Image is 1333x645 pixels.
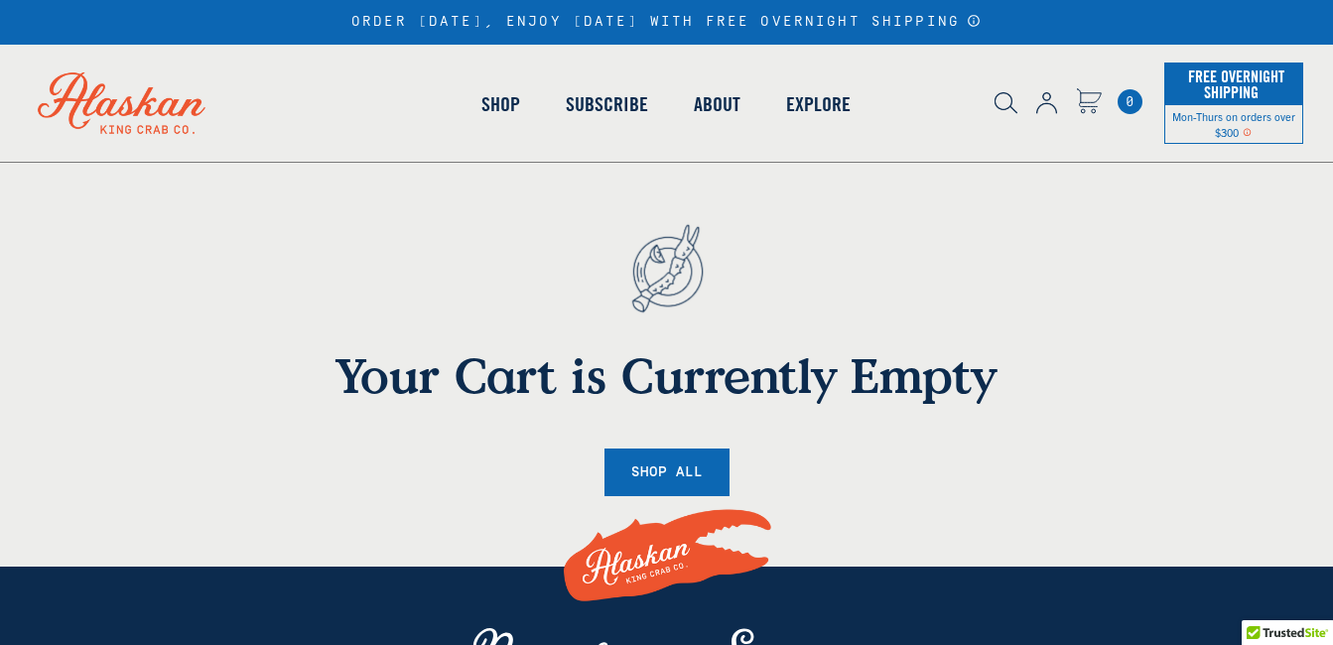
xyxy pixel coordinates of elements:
[543,48,671,161] a: Subscribe
[995,92,1017,114] img: search
[1172,109,1295,139] span: Mon-Thurs on orders over $300
[558,486,776,626] img: Alaskan King Crab Co. Logo
[351,14,982,31] div: ORDER [DATE], ENJOY [DATE] WITH FREE OVERNIGHT SHIPPING
[604,449,730,497] a: Shop All
[1118,89,1142,114] a: Cart
[1183,62,1284,107] span: Free Overnight Shipping
[600,191,734,346] img: empty cart - anchor
[116,346,1218,404] h1: Your Cart is Currently Empty
[671,48,763,161] a: About
[1243,125,1252,139] span: Shipping Notice Icon
[10,45,233,162] img: Alaskan King Crab Co. logo
[459,48,543,161] a: Shop
[763,48,873,161] a: Explore
[1118,89,1142,114] span: 0
[967,14,982,28] a: Announcement Bar Modal
[1036,92,1057,114] img: account
[1076,88,1102,117] a: Cart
